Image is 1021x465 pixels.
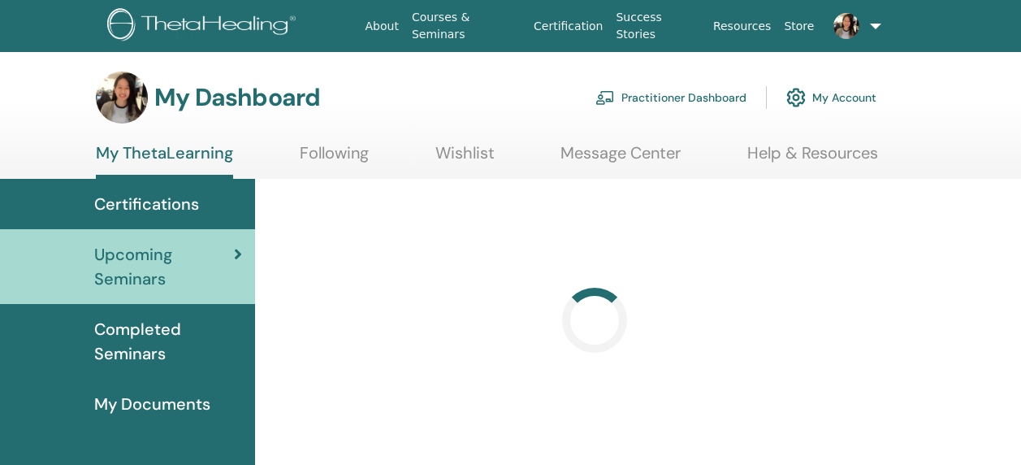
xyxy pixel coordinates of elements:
[107,8,301,45] img: logo.png
[94,317,242,366] span: Completed Seminars
[747,143,878,175] a: Help & Resources
[94,242,234,291] span: Upcoming Seminars
[96,72,148,124] img: default.jpg
[527,11,609,41] a: Certification
[96,143,233,179] a: My ThetaLearning
[154,83,320,112] h3: My Dashboard
[786,80,876,115] a: My Account
[435,143,495,175] a: Wishlist
[833,13,859,39] img: default.jpg
[595,80,746,115] a: Practitioner Dashboard
[94,392,210,416] span: My Documents
[595,90,615,105] img: chalkboard-teacher.svg
[609,2,706,50] a: Success Stories
[358,11,405,41] a: About
[786,84,806,111] img: cog.svg
[777,11,820,41] a: Store
[300,143,369,175] a: Following
[560,143,681,175] a: Message Center
[707,11,778,41] a: Resources
[94,192,199,216] span: Certifications
[405,2,527,50] a: Courses & Seminars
